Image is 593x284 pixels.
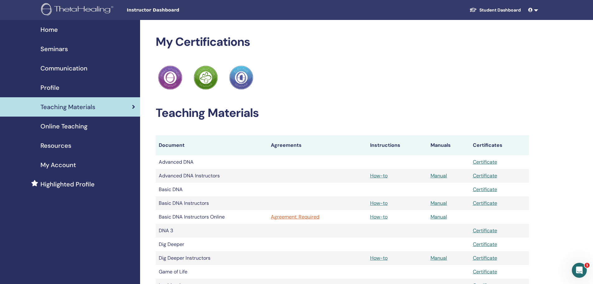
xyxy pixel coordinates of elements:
td: Game of Life [156,265,268,279]
span: Highlighted Profile [40,180,95,189]
td: Advanced DNA [156,155,268,169]
th: Document [156,135,268,155]
span: Seminars [40,44,68,54]
a: Certificate [473,159,497,165]
span: Teaching Materials [40,102,95,112]
a: Certificate [473,172,497,179]
td: DNA 3 [156,224,268,238]
th: Certificates [470,135,529,155]
span: Profile [40,83,59,92]
span: 1 [585,263,590,268]
img: Practitioner [194,65,218,90]
iframe: Intercom live chat [572,263,587,278]
th: Manuals [427,135,470,155]
a: Manual [431,214,447,220]
span: Home [40,25,58,34]
a: Certificate [473,186,497,193]
a: How-to [370,172,388,179]
span: My Account [40,160,76,170]
a: Manual [431,255,447,261]
span: Online Teaching [40,122,87,131]
h2: My Certifications [156,35,529,49]
a: Manual [431,172,447,179]
a: Certificate [473,227,497,234]
td: Basic DNA [156,183,268,196]
span: Instructor Dashboard [127,7,220,13]
a: How-to [370,214,388,220]
td: Basic DNA Instructors [156,196,268,210]
a: Manual [431,200,447,206]
img: Practitioner [158,65,182,90]
a: How-to [370,255,388,261]
a: Certificate [473,268,497,275]
a: Student Dashboard [464,4,526,16]
a: Agreement: Required [271,213,364,221]
a: Certificate [473,255,497,261]
img: graduation-cap-white.svg [469,7,477,12]
img: Practitioner [229,65,253,90]
a: Certificate [473,241,497,248]
th: Instructions [367,135,427,155]
th: Agreements [268,135,367,155]
a: Certificate [473,200,497,206]
td: Advanced DNA Instructors [156,169,268,183]
img: logo.png [41,3,115,17]
span: Communication [40,64,87,73]
span: Resources [40,141,71,150]
td: Dig Deeper [156,238,268,251]
a: How-to [370,200,388,206]
td: Basic DNA Instructors Online [156,210,268,224]
td: Dig Deeper Instructors [156,251,268,265]
h2: Teaching Materials [156,106,529,120]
